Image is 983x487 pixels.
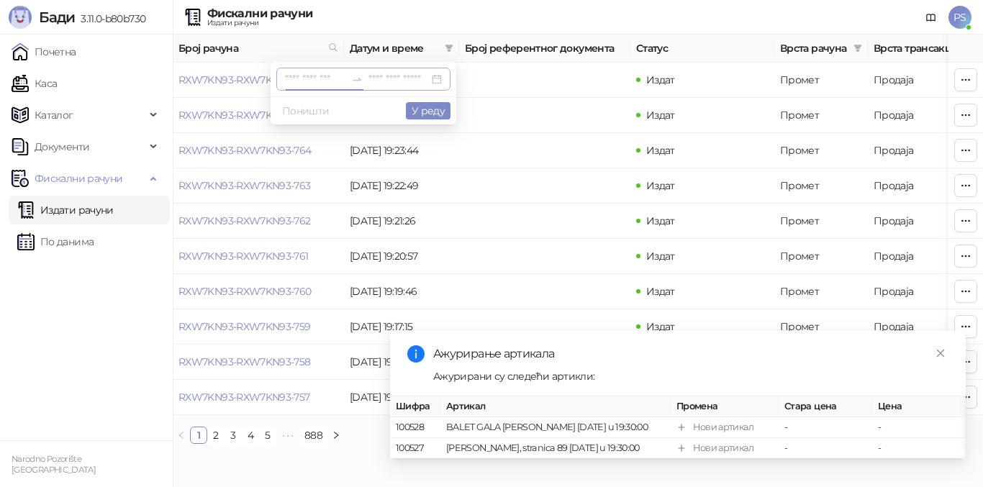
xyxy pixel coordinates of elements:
td: [DATE] 19:17:15 [344,309,459,345]
th: Стара цена [779,396,872,417]
a: RXW7KN93-RXW7KN93-760 [178,285,312,298]
a: 4 [243,427,258,443]
li: 1 [190,427,207,444]
td: Промет [774,168,868,204]
span: PS [948,6,971,29]
div: Ажурирање артикала [433,345,948,363]
span: Бади [39,9,75,26]
th: Шифра [390,396,440,417]
li: Претходна страна [173,427,190,444]
span: Издат [646,285,675,298]
td: Промет [774,63,868,98]
td: [DATE] 19:22:49 [344,168,459,204]
a: RXW7KN93-RXW7KN93-759 [178,320,311,333]
img: Logo [9,6,32,29]
td: [DATE] 19:16:55 [344,345,459,380]
a: RXW7KN93-RXW7KN93-761 [178,250,309,263]
th: Цена [872,396,966,417]
td: RXW7KN93-RXW7KN93-762 [173,204,344,239]
th: Врста рачуна [774,35,868,63]
small: Narodno Pozorište [GEOGRAPHIC_DATA] [12,454,96,475]
button: Поништи [276,102,335,119]
div: Издати рачуни [207,19,312,27]
span: filter [851,37,865,59]
td: RXW7KN93-RXW7KN93-759 [173,309,344,345]
a: RXW7KN93-RXW7KN93-762 [178,214,311,227]
span: 3.11.0-b80b730 [75,12,145,25]
td: - [872,417,966,438]
td: RXW7KN93-RXW7KN93-766 [173,63,344,98]
span: right [332,431,340,440]
td: [DATE] 19:20:57 [344,239,459,274]
a: RXW7KN93-RXW7KN93-765 [178,109,311,122]
a: RXW7KN93-RXW7KN93-757 [178,391,310,404]
td: RXW7KN93-RXW7KN93-761 [173,239,344,274]
span: Издат [646,109,675,122]
td: - [872,438,966,459]
span: Издат [646,144,675,157]
li: 3 [225,427,242,444]
button: У реду [406,102,450,119]
a: RXW7KN93-RXW7KN93-758 [178,355,311,368]
li: 888 [299,427,327,444]
span: Издат [646,179,675,192]
th: Број референтног документа [459,35,630,63]
a: 2 [208,427,224,443]
li: Следећа страна [327,427,345,444]
a: По данима [17,227,94,256]
div: Фискални рачуни [207,8,312,19]
span: Издат [646,73,675,86]
span: Фискални рачуни [35,164,122,193]
a: 1 [191,427,207,443]
a: 3 [225,427,241,443]
span: Издат [646,250,675,263]
a: RXW7KN93-RXW7KN93-766 [178,73,312,86]
td: Промет [774,98,868,133]
span: Издат [646,214,675,227]
li: 4 [242,427,259,444]
a: RXW7KN93-RXW7KN93-764 [178,144,312,157]
td: RXW7KN93-RXW7KN93-757 [173,380,344,415]
span: filter [853,44,862,53]
span: info-circle [407,345,425,363]
span: close [936,348,946,358]
td: Промет [774,274,868,309]
span: Врста трансакције [874,40,970,56]
a: Каса [12,69,57,98]
span: Документи [35,132,89,161]
a: Close [933,345,948,361]
div: Нови артикал [693,441,753,455]
a: 888 [300,427,327,443]
span: Врста рачуна [780,40,848,56]
td: [DATE] 19:19:46 [344,274,459,309]
td: Промет [774,309,868,345]
td: 100527 [390,438,440,459]
a: Издати рачуни [17,196,114,224]
div: Ажурирани су следећи артикли: [433,368,948,384]
td: - [779,417,872,438]
th: Статус [630,35,774,63]
td: RXW7KN93-RXW7KN93-765 [173,98,344,133]
span: ••• [276,427,299,444]
td: BALET GALA [PERSON_NAME] [DATE] u 19:30:00 [440,417,671,438]
span: Датум и време [350,40,439,56]
td: [PERSON_NAME], stranica 89 [DATE] u 19:30:00 [440,438,671,459]
a: Почетна [12,37,76,66]
span: filter [445,44,453,53]
td: 100528 [390,417,440,438]
li: 2 [207,427,225,444]
td: Промет [774,239,868,274]
td: [DATE] 19:15:59 [344,380,459,415]
th: Артикал [440,396,671,417]
td: RXW7KN93-RXW7KN93-764 [173,133,344,168]
span: Број рачуна [178,40,322,56]
div: Нови артикал [693,420,753,434]
span: left [177,431,186,440]
td: Промет [774,204,868,239]
li: 5 [259,427,276,444]
span: Издат [646,320,675,333]
span: to [351,73,363,85]
a: 5 [260,427,276,443]
th: Број рачуна [173,35,344,63]
span: filter [442,37,456,59]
